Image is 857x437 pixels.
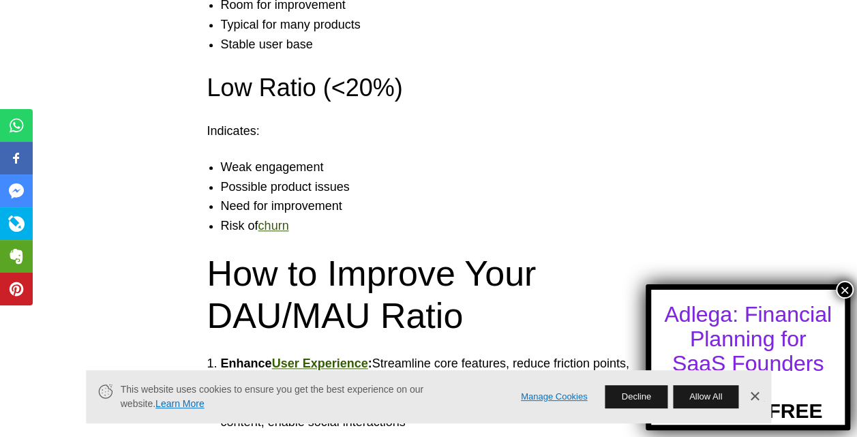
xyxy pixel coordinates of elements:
a: User Experience [272,357,368,370]
strong: Enhance : [221,357,372,370]
svg: Cookie Icon [97,382,114,400]
a: Manage Cookies [521,390,588,404]
li: Possible product issues [221,177,664,197]
h2: How to Improve Your DAU/MAU Ratio [207,252,650,337]
li: Need for improvement [221,196,664,216]
li: Streamline core features, reduce friction points, improve app performance, optimize [221,354,664,393]
li: Typical for many products [221,15,664,35]
a: Learn More [155,398,205,409]
button: Close [836,281,854,299]
h3: Low Ratio (<20%) [207,71,650,105]
a: churn [258,219,289,232]
button: Decline [605,385,667,408]
li: Weak engagement [221,157,664,177]
span: This website uses cookies to ensure you get the best experience on our website. [121,382,502,411]
button: Allow All [673,385,738,408]
li: Stable user base [221,35,664,55]
div: Adlega: Financial Planning for SaaS Founders [663,302,832,376]
a: Dismiss Banner [744,387,764,407]
li: Risk of [221,216,664,236]
p: Indicates: [207,121,650,141]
